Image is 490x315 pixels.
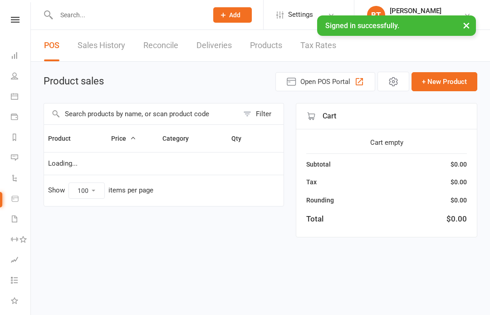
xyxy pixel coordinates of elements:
input: Search... [54,9,201,21]
div: Total [306,213,323,225]
button: + New Product [412,72,477,91]
div: Subtotal [306,159,331,169]
div: Tax [306,177,317,187]
a: Products [250,30,282,61]
span: Category [162,135,199,142]
a: Reconcile [143,30,178,61]
button: Price [111,133,136,144]
div: Rounding [306,195,334,205]
button: Add [213,7,252,23]
button: × [458,15,475,35]
button: Category [162,133,199,144]
span: Add [229,11,240,19]
h1: Product sales [44,76,104,87]
a: Assessments [11,251,31,271]
span: Price [111,135,136,142]
button: Open POS Portal [275,72,375,91]
div: Filter [256,108,271,119]
a: People [11,67,31,87]
a: Product Sales [11,189,31,210]
a: Deliveries [196,30,232,61]
td: Loading... [44,152,284,175]
a: What's New [11,291,31,312]
button: Product [48,133,81,144]
div: [PERSON_NAME] [390,7,445,15]
span: Qty [231,135,251,142]
span: Open POS Portal [300,76,350,87]
div: BT [367,6,385,24]
button: Filter [239,103,284,124]
span: Settings [288,5,313,25]
button: Qty [231,133,251,144]
div: $0.00 [446,213,467,225]
div: Show [48,182,153,199]
span: Product [48,135,81,142]
a: Payments [11,108,31,128]
a: Dashboard [11,46,31,67]
a: Calendar [11,87,31,108]
div: Cart [296,103,477,129]
a: Sales History [78,30,125,61]
div: items per page [108,187,153,194]
a: POS [44,30,59,61]
span: Signed in successfully. [325,21,399,30]
input: Search products by name, or scan product code [44,103,239,124]
div: $0.00 [451,159,467,169]
div: $0.00 [451,177,467,187]
div: $0.00 [451,195,467,205]
a: Tax Rates [300,30,336,61]
div: Cart empty [306,137,467,148]
a: Reports [11,128,31,148]
div: Cypress Badminton [390,15,445,23]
